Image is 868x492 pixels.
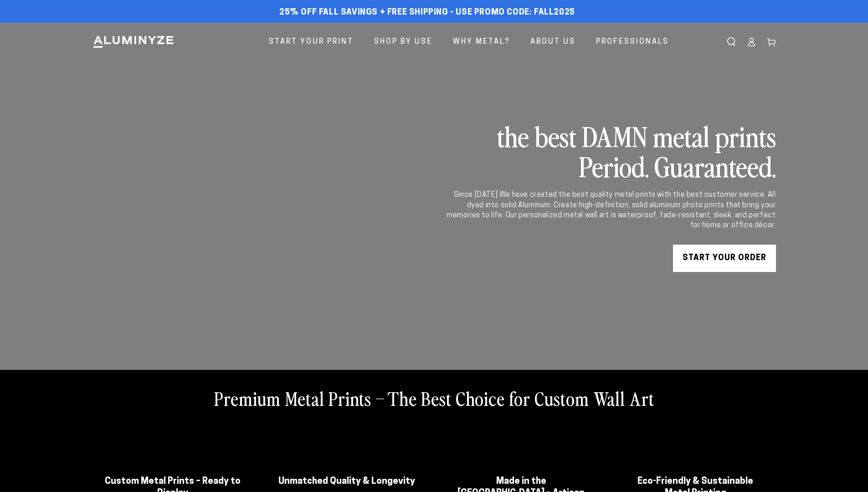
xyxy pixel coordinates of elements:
[214,386,654,410] h2: Premium Metal Prints – The Best Choice for Custom Wall Art
[673,245,776,272] a: START YOUR Order
[92,35,175,49] img: Aluminyze
[374,36,432,49] span: Shop By Use
[278,476,416,487] h2: Unmatched Quality & Longevity
[262,30,360,54] a: Start Your Print
[269,36,354,49] span: Start Your Print
[524,30,582,54] a: About Us
[453,36,510,49] span: Why Metal?
[445,190,776,231] div: Since [DATE] We have created the best quality metal prints with the best customer service. All dy...
[530,36,575,49] span: About Us
[596,36,669,49] span: Professionals
[446,30,517,54] a: Why Metal?
[721,32,741,52] summary: Search our site
[589,30,676,54] a: Professionals
[279,8,575,18] span: 25% off FALL Savings + Free Shipping - Use Promo Code: FALL2025
[445,121,776,181] h2: the best DAMN metal prints Period. Guaranteed.
[367,30,439,54] a: Shop By Use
